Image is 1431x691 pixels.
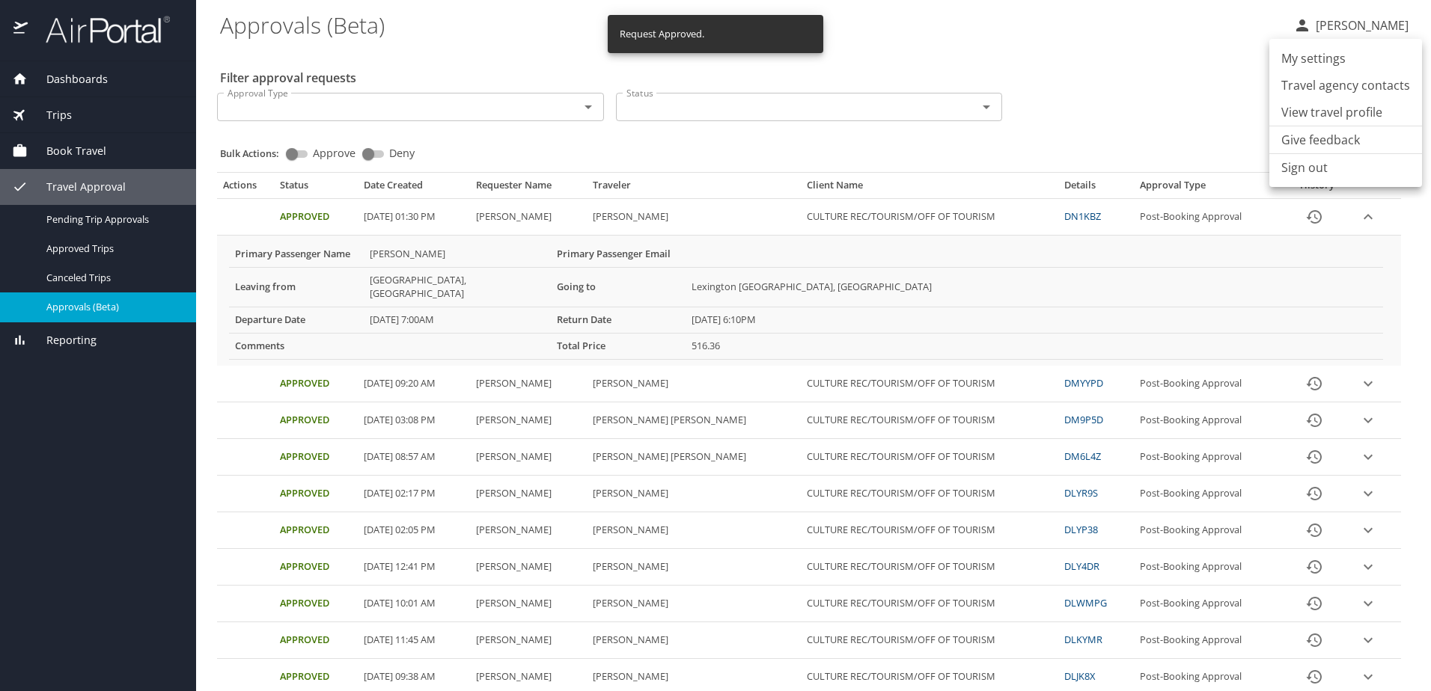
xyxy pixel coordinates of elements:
a: Travel agency contacts [1269,72,1422,99]
a: View travel profile [1269,99,1422,126]
a: Give feedback [1281,131,1360,149]
a: My settings [1269,45,1422,72]
li: Sign out [1269,154,1422,181]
